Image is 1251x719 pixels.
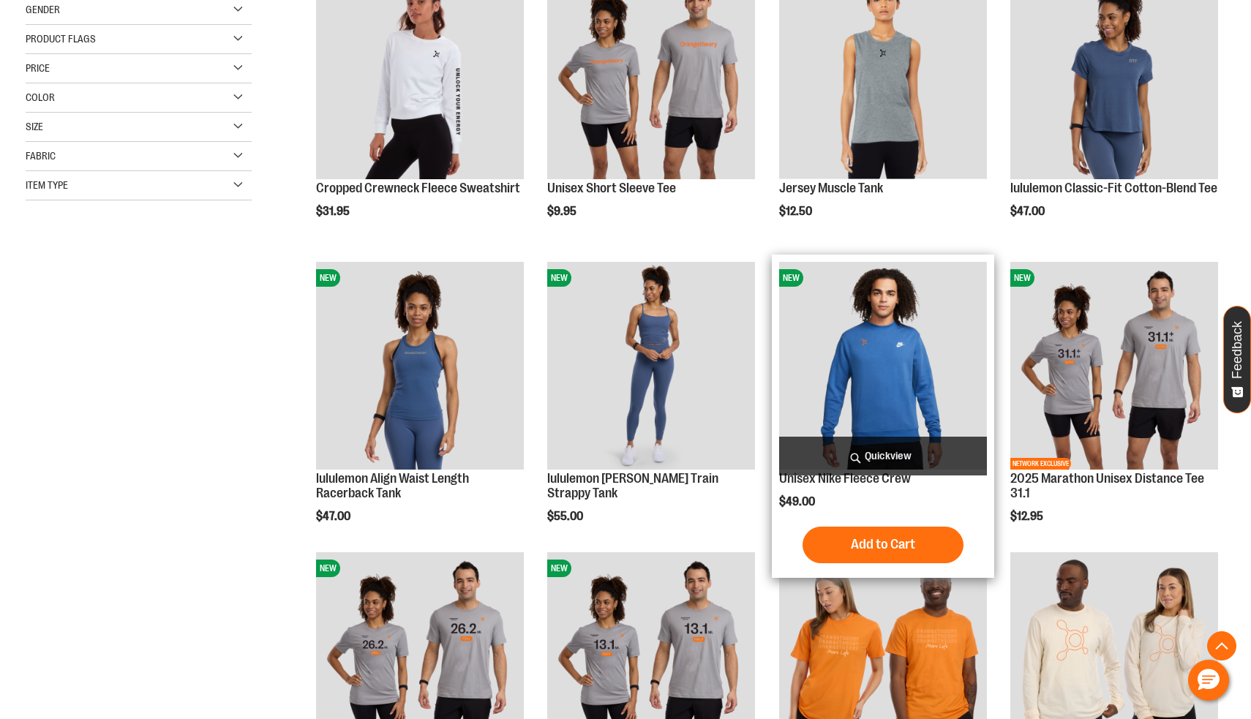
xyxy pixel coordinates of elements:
a: Unisex Nike Fleece Crew [779,471,911,486]
span: Color [26,91,55,103]
button: Feedback - Show survey [1223,306,1251,413]
div: product [772,255,994,578]
a: Cropped Crewneck Fleece Sweatshirt [316,181,520,195]
span: Gender [26,4,60,15]
span: NETWORK EXCLUSIVE [1010,458,1071,470]
div: product [540,255,762,560]
span: $49.00 [779,495,817,508]
a: Jersey Muscle Tank [779,181,883,195]
span: NEW [779,269,803,287]
span: $12.50 [779,205,814,218]
a: Quickview [779,437,987,475]
img: 2025 Marathon Unisex Distance Tee 31.1 [1010,262,1218,470]
button: Back To Top [1207,631,1236,660]
span: $9.95 [547,205,579,218]
div: product [309,255,531,560]
span: $12.95 [1010,510,1045,523]
span: Add to Cart [851,536,915,552]
span: NEW [1010,269,1034,287]
span: Fabric [26,150,56,162]
button: Hello, have a question? Let’s chat. [1188,660,1229,701]
span: Product Flags [26,33,96,45]
span: Size [26,121,43,132]
a: Unisex Nike Fleece CrewNEW [779,262,987,472]
span: NEW [547,560,571,577]
span: $55.00 [547,510,585,523]
span: $47.00 [316,510,353,523]
img: lululemon Align Waist Length Racerback Tank [316,262,524,470]
span: NEW [316,269,340,287]
img: lululemon Wunder Train Strappy Tank [547,262,755,470]
span: Price [26,62,50,74]
span: $47.00 [1010,205,1047,218]
a: 2025 Marathon Unisex Distance Tee 31.1NEWNETWORK EXCLUSIVE [1010,262,1218,472]
a: lululemon Align Waist Length Racerback Tank [316,471,469,500]
button: Add to Cart [803,527,963,563]
span: NEW [547,269,571,287]
span: Item Type [26,179,68,191]
span: Feedback [1231,321,1244,379]
a: lululemon Align Waist Length Racerback TankNEW [316,262,524,472]
a: 2025 Marathon Unisex Distance Tee 31.1 [1010,471,1204,500]
span: NEW [316,560,340,577]
a: lululemon Wunder Train Strappy TankNEW [547,262,755,472]
a: lululemon Classic-Fit Cotton-Blend Tee [1010,181,1217,195]
span: $31.95 [316,205,352,218]
a: Unisex Short Sleeve Tee [547,181,676,195]
a: lululemon [PERSON_NAME] Train Strappy Tank [547,471,718,500]
img: Unisex Nike Fleece Crew [779,262,987,470]
div: product [1003,255,1225,560]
